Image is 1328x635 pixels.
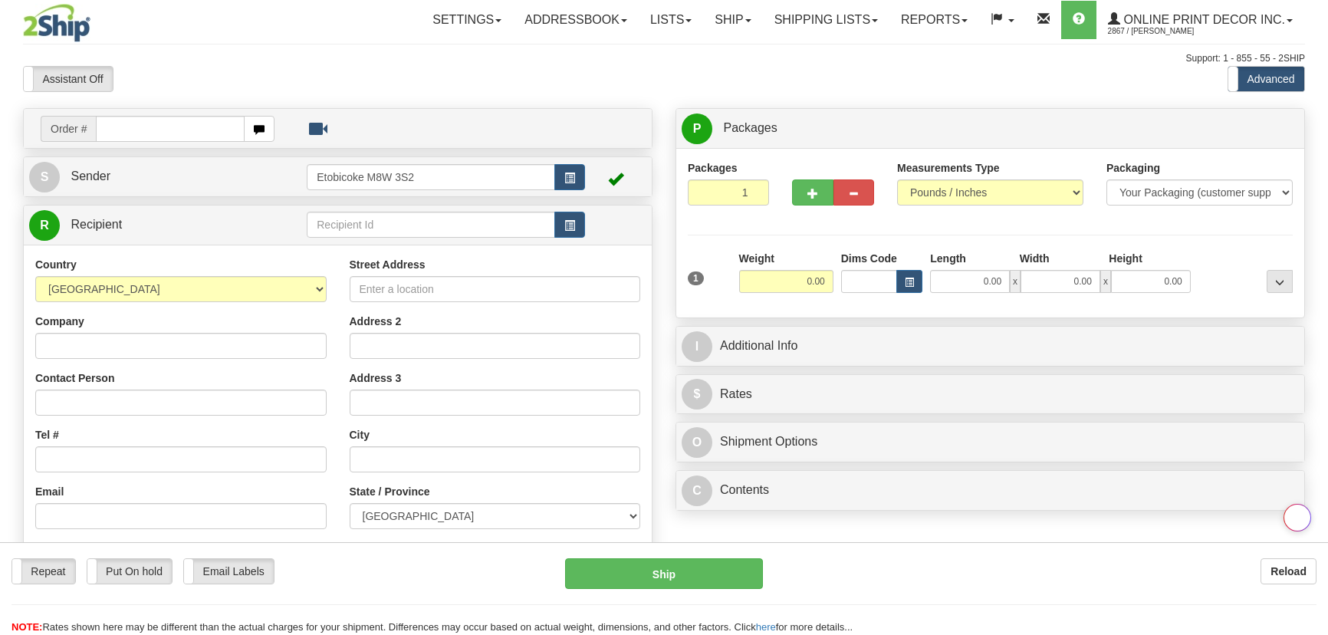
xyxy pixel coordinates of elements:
label: Repeat [12,559,75,584]
span: Order # [41,116,96,142]
span: x [1010,270,1021,293]
div: Support: 1 - 855 - 55 - 2SHIP [23,52,1305,65]
label: Email Labels [184,559,274,584]
label: Email [35,484,64,499]
span: P [682,114,712,144]
label: Street Address [350,257,426,272]
span: Online Print Decor Inc. [1120,13,1285,26]
span: Packages [723,121,777,134]
label: State / Province [350,484,430,499]
label: Advanced [1228,67,1304,91]
label: Measurements Type [897,160,1000,176]
a: R Recipient [29,209,276,241]
span: O [682,427,712,458]
span: R [29,210,60,241]
a: OShipment Options [682,426,1299,458]
label: Address 3 [350,370,402,386]
label: Width [1020,251,1050,266]
button: Reload [1261,558,1316,584]
span: 2867 / [PERSON_NAME] [1108,24,1223,39]
label: Packages [688,160,738,176]
a: Shipping lists [763,1,889,39]
span: C [682,475,712,506]
iframe: chat widget [1293,239,1326,396]
span: NOTE: [12,621,42,633]
a: Lists [639,1,703,39]
span: S [29,162,60,192]
input: Sender Id [307,164,554,190]
label: Country [35,257,77,272]
a: CContents [682,475,1299,506]
a: here [756,621,776,633]
a: S Sender [29,161,307,192]
label: Height [1109,251,1142,266]
label: Tel # [35,427,59,443]
label: City [350,427,370,443]
button: Ship [565,558,764,589]
label: Packaging [1106,160,1160,176]
label: Put On hold [87,559,173,584]
label: Tax Id [35,541,65,556]
label: Length [930,251,966,266]
a: $Rates [682,379,1299,410]
a: Ship [703,1,762,39]
span: $ [682,379,712,410]
label: Contact Person [35,370,114,386]
label: Address 2 [350,314,402,329]
a: Online Print Decor Inc. 2867 / [PERSON_NAME] [1096,1,1304,39]
span: 1 [688,271,704,285]
a: Settings [421,1,513,39]
a: Reports [889,1,979,39]
label: Zip / Postal [350,541,407,556]
span: Sender [71,169,110,183]
label: Company [35,314,84,329]
div: ... [1267,270,1293,293]
a: P Packages [682,113,1299,144]
label: Weight [739,251,774,266]
input: Enter a location [350,276,641,302]
label: Assistant Off [24,67,113,91]
span: x [1100,270,1111,293]
img: logo2867.jpg [23,4,90,42]
a: IAdditional Info [682,331,1299,362]
b: Reload [1270,565,1307,577]
span: Recipient [71,218,122,231]
a: Addressbook [513,1,639,39]
span: I [682,331,712,362]
input: Recipient Id [307,212,554,238]
label: Dims Code [841,251,897,266]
